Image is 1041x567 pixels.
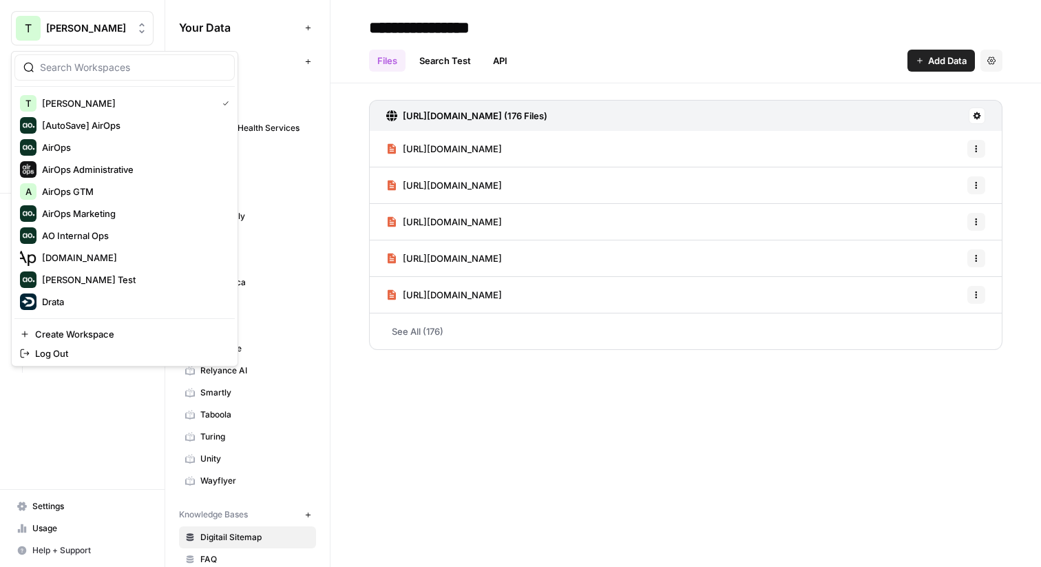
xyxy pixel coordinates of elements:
[14,344,235,363] a: Log Out
[200,210,310,223] span: Grammarly
[200,298,310,311] span: Pendo
[32,500,147,513] span: Settings
[20,293,36,310] img: Drata Logo
[25,20,32,37] span: T
[42,295,224,309] span: Drata
[46,21,129,35] span: [PERSON_NAME]
[179,183,316,205] a: Digitail
[386,167,502,203] a: [URL][DOMAIN_NAME]
[386,131,502,167] a: [URL][DOMAIN_NAME]
[179,316,316,338] a: Prolific
[200,276,310,289] span: Informatica
[179,205,316,227] a: Grammarly
[200,232,310,245] span: Ignition
[179,19,299,36] span: Your Data
[20,117,36,134] img: [AutoSave] AirOps Logo
[11,539,154,561] button: Help + Support
[32,522,147,535] span: Usage
[35,327,224,341] span: Create Workspace
[200,364,310,377] span: Relyance AI
[42,251,224,265] span: [DOMAIN_NAME]
[200,409,310,421] span: Taboola
[928,54,967,68] span: Add Data
[200,342,310,355] span: Quickbase
[179,293,316,316] a: Pendo
[200,320,310,333] span: Prolific
[20,271,36,288] img: Dillon Test Logo
[20,161,36,178] img: AirOps Administrative Logo
[11,495,154,517] a: Settings
[179,448,316,470] a: Unity
[200,100,310,112] span: Bitly
[179,117,316,139] a: Bradford Health Services
[200,254,310,267] span: Infobip
[42,229,224,243] span: AO Internal Ops
[403,142,502,156] span: [URL][DOMAIN_NAME]
[403,251,502,265] span: [URL][DOMAIN_NAME]
[11,517,154,539] a: Usage
[179,161,316,183] a: Datadog
[20,249,36,266] img: Apollo.io Logo
[369,313,1002,349] a: See All (176)
[200,453,310,465] span: Unity
[200,188,310,200] span: Digitail
[179,526,316,548] a: Digitail Sitemap
[179,382,316,404] a: Smartly
[179,338,316,360] a: Quickbase
[386,240,502,276] a: [URL][DOMAIN_NAME]
[179,249,316,271] a: Infobip
[42,163,224,176] span: AirOps Administrative
[200,78,310,90] span: AG1
[386,101,547,131] a: [URL][DOMAIN_NAME] (176 Files)
[32,544,147,557] span: Help + Support
[907,50,975,72] button: Add Data
[179,508,248,521] span: Knowledge Bases
[20,205,36,222] img: AirOps Marketing Logo
[179,360,316,382] a: Relyance AI
[179,139,316,161] a: Coursera
[179,95,316,117] a: Bitly
[485,50,516,72] a: API
[369,50,406,72] a: Files
[40,61,226,74] input: Search Workspaces
[411,50,479,72] a: Search Test
[42,118,224,132] span: [AutoSave] AirOps
[35,347,224,360] span: Log Out
[200,166,310,178] span: Datadog
[14,324,235,344] a: Create Workspace
[179,426,316,448] a: Turing
[179,271,316,293] a: Informatica
[200,144,310,156] span: Coursera
[42,141,224,154] span: AirOps
[42,273,224,287] span: [PERSON_NAME] Test
[403,215,502,229] span: [URL][DOMAIN_NAME]
[11,11,154,45] button: Workspace: Travis Demo
[386,204,502,240] a: [URL][DOMAIN_NAME]
[403,288,502,302] span: [URL][DOMAIN_NAME]
[42,185,224,198] span: AirOps GTM
[11,51,238,367] div: Workspace: Travis Demo
[42,207,224,220] span: AirOps Marketing
[25,96,31,110] span: T
[179,470,316,492] a: Wayflyer
[42,96,211,110] span: [PERSON_NAME]
[179,73,316,95] a: AG1
[200,553,310,566] span: FAQ
[200,531,310,544] span: Digitail Sitemap
[200,475,310,487] span: Wayflyer
[179,227,316,249] a: Ignition
[20,139,36,156] img: AirOps Logo
[200,431,310,443] span: Turing
[403,109,547,123] h3: [URL][DOMAIN_NAME] (176 Files)
[200,386,310,399] span: Smartly
[25,185,32,198] span: A
[386,277,502,313] a: [URL][DOMAIN_NAME]
[200,122,310,134] span: Bradford Health Services
[403,178,502,192] span: [URL][DOMAIN_NAME]
[20,227,36,244] img: AO Internal Ops Logo
[179,404,316,426] a: Taboola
